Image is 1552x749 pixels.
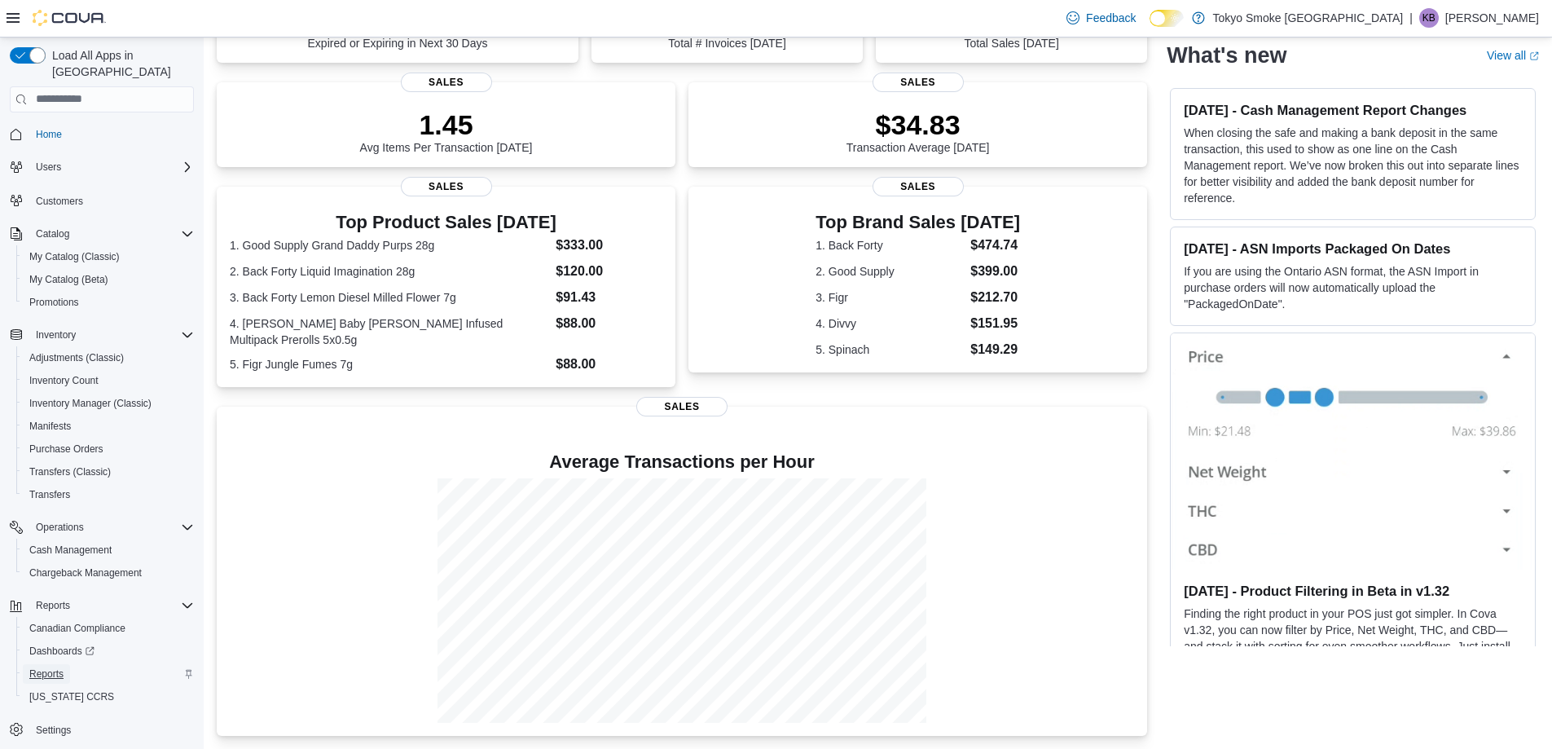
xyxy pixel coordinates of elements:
[16,663,200,685] button: Reports
[29,224,194,244] span: Catalog
[1167,42,1286,68] h2: What's new
[23,371,105,390] a: Inventory Count
[29,351,124,364] span: Adjustments (Classic)
[23,293,194,312] span: Promotions
[29,325,82,345] button: Inventory
[556,288,662,307] dd: $91.43
[29,518,194,537] span: Operations
[1184,125,1522,206] p: When closing the safe and making a bank deposit in the same transaction, this used to show as one...
[23,540,118,560] a: Cash Management
[230,263,549,280] dt: 2. Back Forty Liquid Imagination 28g
[23,416,77,436] a: Manifests
[23,619,132,638] a: Canadian Compliance
[3,594,200,617] button: Reports
[23,641,194,661] span: Dashboards
[970,288,1020,307] dd: $212.70
[230,237,549,253] dt: 1. Good Supply Grand Daddy Purps 28g
[29,325,194,345] span: Inventory
[29,250,120,263] span: My Catalog (Classic)
[1529,51,1539,61] svg: External link
[36,521,84,534] span: Operations
[23,664,194,684] span: Reports
[23,687,121,707] a: [US_STATE] CCRS
[16,392,200,415] button: Inventory Manager (Classic)
[3,222,200,245] button: Catalog
[360,108,533,141] p: 1.45
[846,108,990,154] div: Transaction Average [DATE]
[23,394,194,413] span: Inventory Manager (Classic)
[16,562,200,584] button: Chargeback Management
[29,596,194,615] span: Reports
[360,108,533,154] div: Avg Items Per Transaction [DATE]
[23,247,126,267] a: My Catalog (Classic)
[29,296,79,309] span: Promotions
[230,356,549,372] dt: 5. Figr Jungle Fumes 7g
[29,465,111,478] span: Transfers (Classic)
[873,177,964,196] span: Sales
[23,270,115,289] a: My Catalog (Beta)
[16,268,200,291] button: My Catalog (Beta)
[33,10,106,26] img: Cova
[3,122,200,146] button: Home
[23,371,194,390] span: Inventory Count
[556,314,662,333] dd: $88.00
[46,47,194,80] span: Load All Apps in [GEOGRAPHIC_DATA]
[29,667,64,681] span: Reports
[846,108,990,141] p: $34.83
[16,483,200,506] button: Transfers
[23,247,194,267] span: My Catalog (Classic)
[16,685,200,708] button: [US_STATE] CCRS
[3,156,200,178] button: Users
[29,273,108,286] span: My Catalog (Beta)
[23,348,130,368] a: Adjustments (Classic)
[29,190,194,210] span: Customers
[29,420,71,433] span: Manifests
[816,263,964,280] dt: 2. Good Supply
[3,188,200,212] button: Customers
[3,718,200,742] button: Settings
[29,566,142,579] span: Chargeback Management
[29,622,125,635] span: Canadian Compliance
[230,452,1134,472] h4: Average Transactions per Hour
[1060,2,1142,34] a: Feedback
[29,397,152,410] span: Inventory Manager (Classic)
[23,540,194,560] span: Cash Management
[1184,240,1522,257] h3: [DATE] - ASN Imports Packaged On Dates
[29,596,77,615] button: Reports
[16,539,200,562] button: Cash Management
[16,245,200,268] button: My Catalog (Classic)
[816,237,964,253] dt: 1. Back Forty
[23,293,86,312] a: Promotions
[1184,583,1522,599] h3: [DATE] - Product Filtering in Beta in v1.32
[3,324,200,346] button: Inventory
[29,157,194,177] span: Users
[23,348,194,368] span: Adjustments (Classic)
[36,724,71,737] span: Settings
[29,443,103,456] span: Purchase Orders
[1150,10,1184,27] input: Dark Mode
[816,341,964,358] dt: 5. Spinach
[1184,263,1522,312] p: If you are using the Ontario ASN format, the ASN Import in purchase orders will now automatically...
[29,157,68,177] button: Users
[401,177,492,196] span: Sales
[29,544,112,557] span: Cash Management
[23,485,77,504] a: Transfers
[23,270,194,289] span: My Catalog (Beta)
[556,236,662,255] dd: $333.00
[36,195,83,208] span: Customers
[23,462,117,482] a: Transfers (Classic)
[23,485,194,504] span: Transfers
[1445,8,1539,28] p: [PERSON_NAME]
[230,315,549,348] dt: 4. [PERSON_NAME] Baby [PERSON_NAME] Infused Multipack Prerolls 5x0.5g
[23,439,194,459] span: Purchase Orders
[29,645,95,658] span: Dashboards
[29,720,77,740] a: Settings
[816,289,964,306] dt: 3. Figr
[3,516,200,539] button: Operations
[970,314,1020,333] dd: $151.95
[23,394,158,413] a: Inventory Manager (Classic)
[16,438,200,460] button: Purchase Orders
[23,619,194,638] span: Canadian Compliance
[23,462,194,482] span: Transfers (Classic)
[1422,8,1435,28] span: KB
